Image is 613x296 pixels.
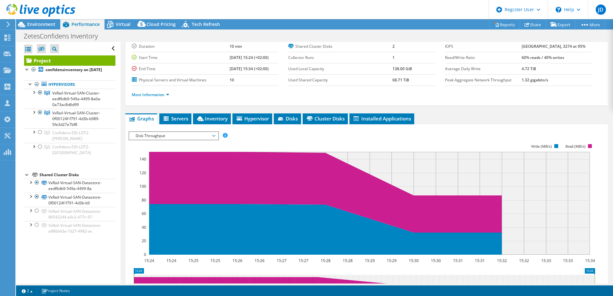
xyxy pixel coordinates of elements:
div: Shared Cluster Disks [39,171,115,179]
h1: ZetesConfidens Inventory [21,33,108,40]
b: 1.32 gigabits/s [522,77,548,83]
text: 15:25 [210,258,220,263]
text: 15:30 [408,258,418,263]
b: 4.72 TiB [522,66,536,71]
svg: \n [556,7,561,12]
span: Confidens-EID-LOT2-[PERSON_NAME] [52,130,89,141]
text: 120 [139,170,146,176]
text: 15:32 [497,258,507,263]
text: 15:32 [519,258,529,263]
a: Export [546,20,575,29]
b: confidensinventory on [DATE] [46,67,102,72]
text: 15:26 [254,258,264,263]
label: Read/Write Ratio [445,54,522,61]
span: VxRail-Virtual-SAN-Cluster-0f00124f-f791-4d3b-b989-5fe3d27e7bf8 [52,110,100,127]
b: 60% reads / 40% writes [522,55,564,60]
text: 15:28 [342,258,352,263]
text: 15:27 [298,258,308,263]
a: Confidens-EID-LOT2-Evere [24,128,115,143]
text: 40 [142,225,146,230]
span: JD [596,4,606,15]
text: 0 [144,252,146,257]
a: Project [24,55,115,66]
a: VxRail-Virtual-SAN-Cluster-0f00124f-f791-4d3b-b989-5fe3d27e7bf8 [24,109,115,128]
text: 15:30 [431,258,441,263]
a: VxRail-Virtual-SAN-Datastore-eedf6db9-549a-4499-8a [24,179,115,193]
a: Share [520,20,546,29]
a: VxRail-Virtual-SAN-Datastore-86542244-e0c2-477c-97 [24,207,115,221]
label: Used Shared Capacity [288,77,392,83]
b: 68.71 TiB [392,77,409,83]
label: Collector Runs [288,54,392,61]
span: Tech Refresh [192,21,220,27]
span: Cloud Pricing [147,21,176,27]
b: 10 min [230,44,242,49]
label: Used Local Capacity [288,66,392,72]
text: 15:33 [563,258,573,263]
text: 15:25 [188,258,198,263]
text: 15:29 [386,258,396,263]
a: Hypervisors [24,80,115,89]
text: 15:31 [453,258,463,263]
text: 60 [142,211,146,216]
a: More Information [132,92,169,97]
span: Servers [163,115,188,122]
text: 15:29 [365,258,374,263]
text: Write (MB/s) [531,144,552,149]
span: Performance [71,21,100,27]
b: [GEOGRAPHIC_DATA], 3274 at 95% [522,44,585,49]
text: 15:26 [232,258,242,263]
a: Reports [489,20,520,29]
text: 15:33 [541,258,551,263]
span: Inventory [196,115,228,122]
a: VxRail-Virtual-SAN-Cluster-eedf6db9-549a-4499-8a0a-0a73ac8d6d99 [24,89,115,109]
b: 138.00 GiB [392,66,412,71]
a: 2 [17,287,37,295]
text: 20 [142,238,146,243]
text: 15:34 [585,258,595,263]
label: Start Time [132,54,230,61]
b: [DATE] 15:24 (+02:00) [230,55,269,60]
text: 100 [139,184,146,189]
span: Installed Applications [353,115,411,122]
text: 15:28 [320,258,330,263]
a: More [575,20,605,29]
span: Virtual [116,21,130,27]
label: Average Daily Write [445,66,522,72]
span: Confidens-EID-LOT2-[GEOGRAPHIC_DATA] [52,144,91,155]
a: VxRail-Virtual-SAN-Datastore-a980b43a-7d27-4982-ac [24,221,115,235]
b: [DATE] 15:34 (+02:00) [230,66,269,71]
label: Duration [132,43,230,50]
span: Environment [27,21,55,27]
label: Peak Aggregate Network Throughput [445,77,522,83]
a: Project Notes [37,287,74,295]
text: 15:24 [144,258,154,263]
text: 15:31 [474,258,484,263]
text: 15:27 [276,258,286,263]
span: Hypervisor [236,115,269,122]
label: IOPS [445,43,522,50]
text: 80 [142,197,146,203]
label: Physical Servers and Virtual Machines [132,77,230,83]
span: Disks [277,115,298,122]
label: End Time [132,66,230,72]
span: Disk Throughput [132,132,215,140]
text: Read (MB/s) [566,144,585,149]
a: confidensinventory on [DATE] [24,66,115,74]
a: VxRail-Virtual-SAN-Datastore-0f00124f-f791-4d3b-b9 [24,193,115,207]
b: 10 [230,77,234,83]
label: Shared Cluster Disks [288,43,392,50]
span: VxRail-Virtual-SAN-Cluster-eedf6db9-549a-4499-8a0a-0a73ac8d6d99 [52,90,101,107]
b: 2 [392,44,395,49]
span: Graphs [129,115,154,122]
text: 140 [139,156,146,162]
b: 1 [392,55,395,60]
text: 15:24 [166,258,176,263]
span: Cluster Disks [306,115,345,122]
a: Confidens-EID-LOT2-Ruisbroek [24,143,115,157]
